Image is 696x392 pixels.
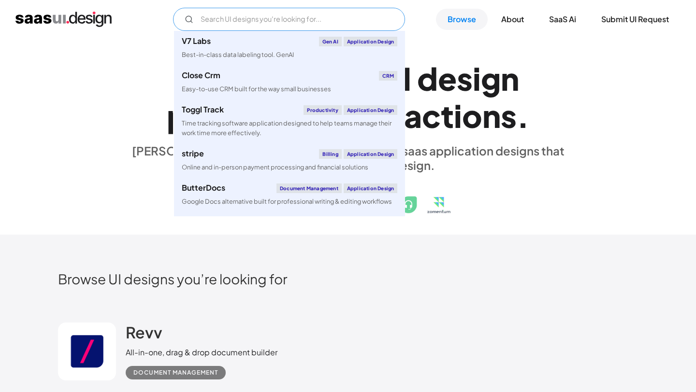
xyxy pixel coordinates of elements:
a: ButterDocsDocument ManagementApplication DesignGoogle Docs alternative built for professional wri... [174,178,405,212]
div: p [167,97,188,134]
div: [PERSON_NAME] is a hand-picked collection of saas application designs that exhibit the best in cl... [126,143,570,172]
div: a [404,97,422,134]
div: i [454,97,462,134]
div: n [501,60,519,97]
div: V7 Labs [182,37,211,45]
div: Billing [319,149,341,159]
div: All-in-one, drag & drop document builder [126,347,277,358]
div: g [481,60,501,97]
div: Application Design [344,183,398,193]
div: Application Design [344,105,398,115]
form: Email Form [173,8,405,31]
a: klaviyoEmail MarketingApplication DesignCreate personalised customer experiences across email, SM... [174,212,405,255]
div: Document Management [133,367,218,378]
a: Revv [126,322,162,347]
div: t [441,97,454,134]
div: e [438,60,457,97]
a: About [490,9,536,30]
div: i [473,60,481,97]
a: Close CrmCRMEasy-to-use CRM built for the way small businesses [174,65,405,99]
div: s [501,97,517,134]
h2: Revv [126,322,162,342]
a: Submit UI Request [590,9,681,30]
div: ButterDocs [182,184,225,192]
div: Application Design [344,149,398,159]
div: Document Management [276,183,342,193]
div: s [457,60,473,97]
div: Online and in-person payment processing and financial solutions [182,163,368,172]
div: o [462,97,482,134]
div: stripe [182,150,204,157]
div: Application Design [344,37,398,46]
a: SaaS Ai [537,9,588,30]
div: . [517,97,529,134]
div: Time tracking software application designed to help teams manage their work time more effectively. [182,119,397,137]
div: I [403,60,411,97]
h2: Browse UI designs you’re looking for [58,270,638,287]
a: V7 LabsGen AIApplication DesignBest-in-class data labeling tool. GenAI [174,31,405,65]
input: Search UI designs you're looking for... [173,8,405,31]
a: stripeBillingApplication DesignOnline and in-person payment processing and financial solutions [174,143,405,178]
div: c [422,97,441,134]
div: Easy-to-use CRM built for the way small businesses [182,84,331,94]
div: Google Docs alternative built for professional writing & editing workflows [182,197,392,206]
div: Productivity [304,105,341,115]
h1: Explore SaaS UI design patterns & interactions. [126,60,570,134]
div: Toggl Track [182,106,224,113]
div: n [482,97,501,134]
div: Gen AI [319,37,342,46]
div: CRM [379,71,398,81]
div: Close Crm [182,71,220,79]
div: d [417,60,438,97]
a: Toggl TrackProductivityApplication DesignTime tracking software application designed to help team... [174,99,405,143]
div: Best-in-class data labeling tool. GenAI [182,50,294,59]
a: home [15,12,112,27]
a: Browse [436,9,488,30]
